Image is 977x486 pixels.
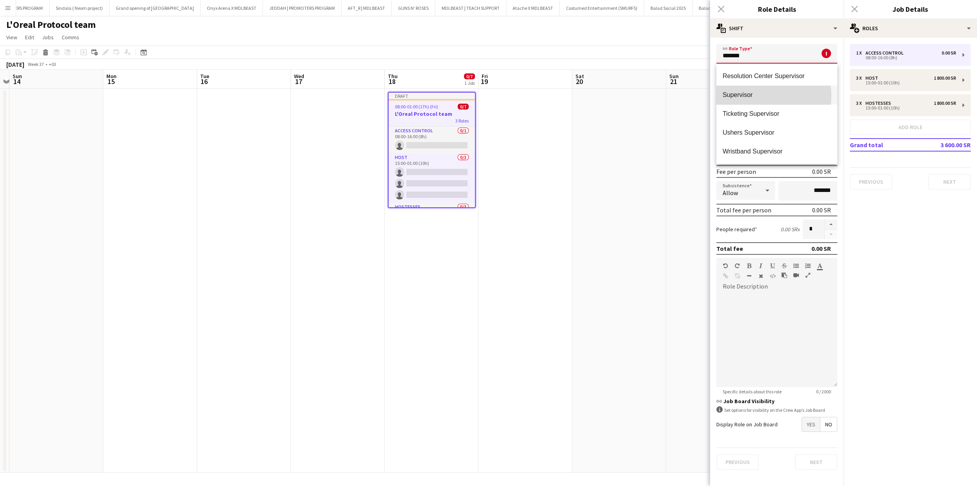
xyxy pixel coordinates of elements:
[710,19,844,38] div: Shift
[389,153,475,203] app-card-role: HOST0/315:00-01:00 (10h)
[716,206,771,214] div: Total fee per person
[856,100,866,106] div: 3 x
[464,80,475,86] div: 1 Job
[388,92,476,208] app-job-card: Draft08:00-01:00 (17h) (Fri)0/7L'Oreal Protocol team3 RolesAccess Control0/108:00-16:00 (8h) HOST...
[723,263,728,269] button: Undo
[811,245,831,252] div: 0.00 SR
[3,32,20,42] a: View
[812,206,831,214] div: 0.00 SR
[644,0,692,16] button: Balad Social 2025
[716,168,756,175] div: Fee per person
[810,389,837,395] span: 0 / 2000
[921,139,971,151] td: 3 600.00 SR
[716,389,788,395] span: Specific details about this role
[793,272,799,278] button: Insert video
[455,118,469,124] span: 3 Roles
[723,148,831,155] span: Wristband Supervisor
[22,32,37,42] a: Edit
[201,0,263,16] button: Onyx Arena X MDLBEAST
[668,77,679,86] span: 21
[850,139,921,151] td: Grand total
[25,34,34,41] span: Edit
[575,73,584,80] span: Sat
[812,168,831,175] div: 0.00 SR
[781,226,800,233] div: 0.00 SR x
[716,245,743,252] div: Total fee
[263,0,341,16] button: JEDDAH | PROMOTERS PROGRAM
[110,0,201,16] button: Grand opening of [GEOGRAPHIC_DATA]
[805,263,811,269] button: Ordered List
[723,129,831,136] span: Ushers Supervisor
[387,77,398,86] span: 18
[782,263,787,269] button: Strikethrough
[856,75,866,81] div: 3 x
[6,34,17,41] span: View
[734,263,740,269] button: Redo
[866,50,907,56] div: Access Control
[770,273,775,279] button: HTML Code
[856,106,956,110] div: 15:00-01:00 (10h)
[723,72,831,80] span: Resolution Center Supervisor
[723,91,831,99] span: Supervisor
[820,417,837,431] span: No
[856,56,956,60] div: 08:00-16:00 (8h)
[458,104,469,110] span: 0/7
[389,126,475,153] app-card-role: Access Control0/108:00-16:00 (8h)
[934,75,956,81] div: 1 800.00 SR
[26,61,46,67] span: Week 37
[506,0,560,16] button: Atache X MDLBEAST
[6,19,96,31] h1: L'Oreal Protocol team
[13,73,22,80] span: Sun
[825,219,837,230] button: Increase
[856,50,866,56] div: 1 x
[934,100,956,106] div: 1 800.00 SR
[782,272,787,278] button: Paste as plain text
[574,77,584,86] span: 20
[49,0,110,16] button: Sindala ( Neom project)
[758,263,763,269] button: Italic
[39,32,57,42] a: Jobs
[805,272,811,278] button: Fullscreen
[669,73,679,80] span: Sun
[802,417,820,431] span: Yes
[746,263,752,269] button: Bold
[758,273,763,279] button: Clear Formatting
[388,73,398,80] span: Thu
[42,34,54,41] span: Jobs
[817,263,822,269] button: Text Color
[844,19,977,38] div: Roles
[389,203,475,252] app-card-role: HOSTESSES0/3
[692,0,740,16] button: Balad Beast 2024
[6,60,24,68] div: [DATE]
[389,110,475,117] h3: L'Oreal Protocol team
[200,73,209,80] span: Tue
[716,226,757,233] label: People required
[106,73,117,80] span: Mon
[723,189,738,197] span: Allow
[392,0,435,16] button: GUNS N' ROSES
[62,34,79,41] span: Comms
[464,73,475,79] span: 0/7
[294,73,304,80] span: Wed
[389,93,475,99] div: Draft
[770,263,775,269] button: Underline
[58,32,82,42] a: Comms
[341,0,392,16] button: AFT_R | MDLBEAST
[435,0,506,16] button: MDLBEAST | TEACH SUPPORT
[716,406,837,414] div: Set options for visibility on the Crew App’s Job Board
[856,81,956,85] div: 15:00-01:00 (10h)
[942,50,956,56] div: 0.00 SR
[793,263,799,269] button: Unordered List
[746,273,752,279] button: Horizontal Line
[710,4,844,14] h3: Role Details
[482,73,488,80] span: Fri
[866,75,881,81] div: HOST
[395,104,438,110] span: 08:00-01:00 (17h) (Fri)
[716,398,837,405] h3: Job Board Visibility
[716,421,778,428] label: Display Role on Job Board
[199,77,209,86] span: 16
[105,77,117,86] span: 15
[480,77,488,86] span: 19
[49,61,56,67] div: +03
